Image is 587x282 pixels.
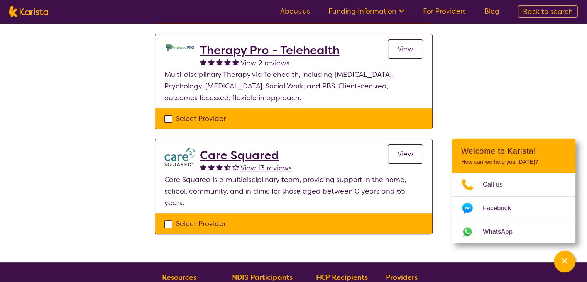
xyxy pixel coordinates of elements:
[224,59,231,65] img: fullstar
[388,39,423,59] a: View
[164,43,195,52] img: lehxprcbtunjcwin5sb4.jpg
[388,144,423,164] a: View
[483,202,520,214] span: Facebook
[232,164,239,170] img: emptystar
[240,163,292,173] span: View 13 reviews
[518,5,578,18] a: Back to search
[200,59,206,65] img: fullstar
[164,69,423,104] p: Multi-disciplinary Therapy via Telehealth, including [MEDICAL_DATA], Psychology, [MEDICAL_DATA], ...
[328,7,404,16] a: Funding Information
[232,273,293,282] b: NDIS Participants
[386,273,418,282] b: Providers
[240,162,292,174] a: View 13 reviews
[423,7,466,16] a: For Providers
[452,173,575,243] ul: Choose channel
[483,226,522,238] span: WhatsApp
[200,164,206,170] img: fullstar
[9,6,48,17] img: Karista logo
[554,251,575,272] button: Channel Menu
[483,179,512,190] span: Call us
[232,59,239,65] img: fullstar
[208,164,215,170] img: fullstar
[200,43,340,57] a: Therapy Pro - Telehealth
[208,59,215,65] img: fullstar
[461,159,566,165] p: How can we help you [DATE]?
[452,220,575,243] a: Web link opens in a new tab.
[200,148,292,162] a: Care Squared
[316,273,368,282] b: HCP Recipients
[216,164,223,170] img: fullstar
[398,44,413,54] span: View
[162,273,196,282] b: Resources
[523,7,573,16] span: Back to search
[164,148,195,166] img: watfhvlxxexrmzu5ckj6.png
[224,164,231,170] img: halfstar
[461,146,566,156] h2: Welcome to Karista!
[484,7,499,16] a: Blog
[398,149,413,159] span: View
[240,57,289,69] a: View 2 reviews
[164,174,423,209] p: Care Squared is a multidisciplinary team, providing support in the home, school, community, and i...
[216,59,223,65] img: fullstar
[280,7,310,16] a: About us
[240,58,289,68] span: View 2 reviews
[452,139,575,243] div: Channel Menu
